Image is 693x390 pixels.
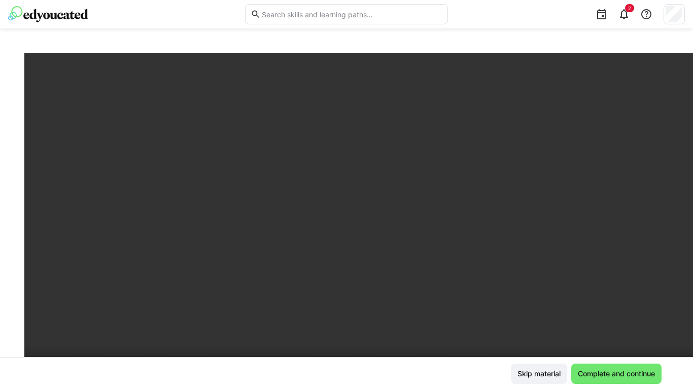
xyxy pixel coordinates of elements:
input: Search skills and learning paths… [261,10,442,19]
button: Skip material [511,364,567,384]
span: Complete and continue [576,369,656,379]
button: Complete and continue [571,364,662,384]
span: Skip material [516,369,562,379]
span: 2 [628,5,631,11]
